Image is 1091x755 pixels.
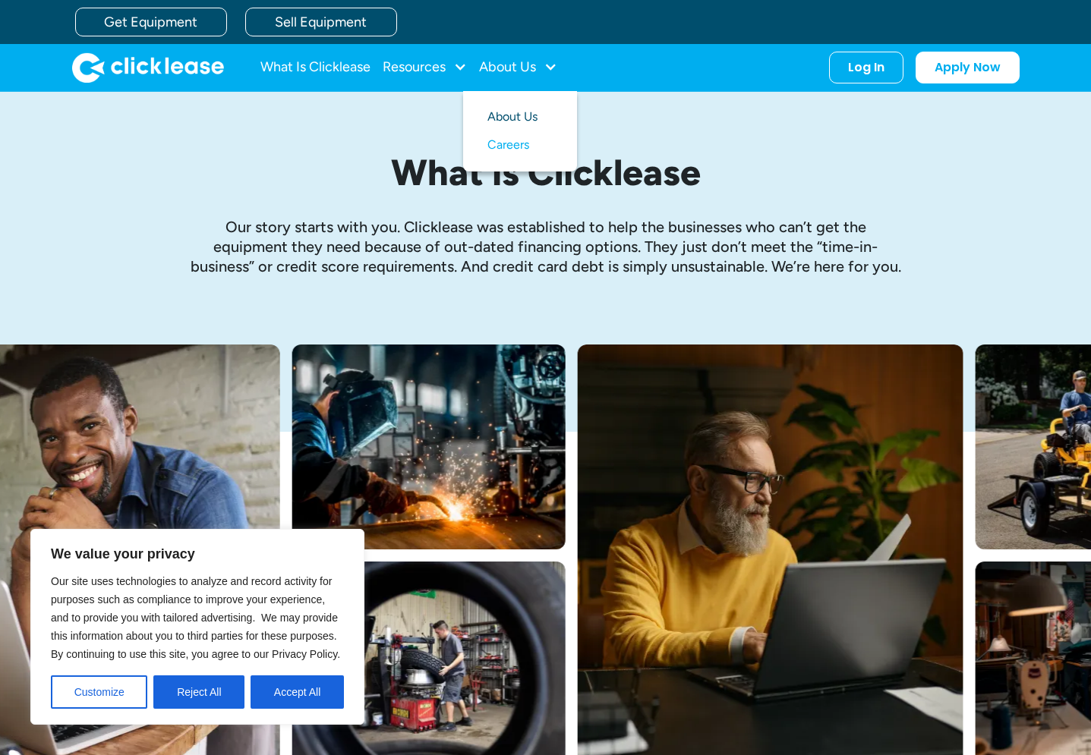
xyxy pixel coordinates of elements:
a: Apply Now [916,52,1020,83]
p: Our story starts with you. Clicklease was established to help the businesses who can’t get the eq... [189,217,903,276]
button: Reject All [153,675,244,709]
button: Accept All [251,675,344,709]
a: About Us [487,103,553,131]
img: Clicklease logo [72,52,224,83]
div: About Us [479,52,557,83]
span: Our site uses technologies to analyze and record activity for purposes such as compliance to impr... [51,575,340,660]
a: home [72,52,224,83]
div: Log In [848,60,884,75]
h1: What is Clicklease [189,153,903,193]
a: Careers [487,131,553,159]
p: We value your privacy [51,545,344,563]
a: Get Equipment [75,8,227,36]
button: Customize [51,675,147,709]
nav: About Us [463,91,577,171]
a: What Is Clicklease [260,52,370,83]
a: Sell Equipment [245,8,397,36]
img: A welder in a large mask working on a large pipe [292,344,566,549]
div: Resources [383,52,467,83]
div: We value your privacy [30,529,364,725]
